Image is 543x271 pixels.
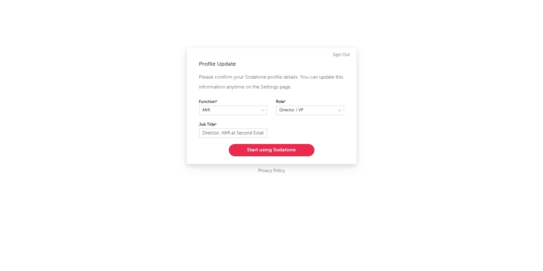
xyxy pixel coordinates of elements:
button: Start using Sodatone [229,144,315,156]
a: Sign Out [333,51,350,59]
label: Job Title [199,121,267,129]
div: Profile Update [199,60,344,68]
p: Please confirm your Sodatone profile details. You can update this information anytime on the Sett... [199,72,344,92]
label: Function [199,98,267,106]
label: Role [276,98,344,106]
a: Privacy Policy [258,167,285,175]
